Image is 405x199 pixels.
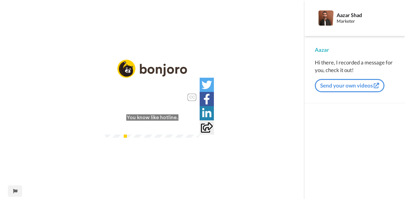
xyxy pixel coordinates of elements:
div: Aazar [315,46,395,54]
button: Send your own videos [315,79,384,92]
div: Aazar Shad [337,12,395,18]
span: You know like hotline. [126,114,178,121]
img: logo_full.png [117,60,187,78]
span: 3:45 [109,122,120,130]
img: Profile Image [318,10,333,26]
span: 9:38 [125,122,136,130]
div: Marketer [337,19,395,24]
div: Hi there, I recorded a message for you, check it out! [315,59,395,74]
span: / [121,122,124,130]
div: CC [188,94,196,100]
img: Full screen [188,123,194,129]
